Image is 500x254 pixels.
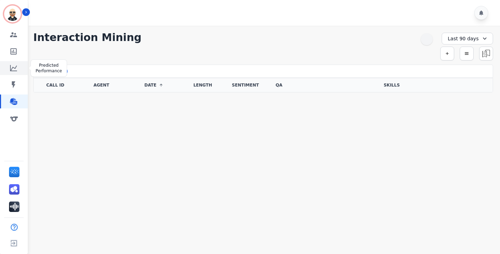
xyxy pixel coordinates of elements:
[232,82,259,88] div: SENTIMENT
[4,6,21,22] img: Bordered avatar
[33,65,493,78] div: Matches ( 0 )
[276,82,283,88] div: QA
[442,33,493,44] div: Last 90 days
[144,82,157,88] span: DATE
[46,82,64,88] span: CALL ID
[193,82,212,88] span: LENGTH
[299,82,484,88] div: SKILLS
[93,82,109,88] span: AGENT
[33,31,142,44] h1: Interaction Mining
